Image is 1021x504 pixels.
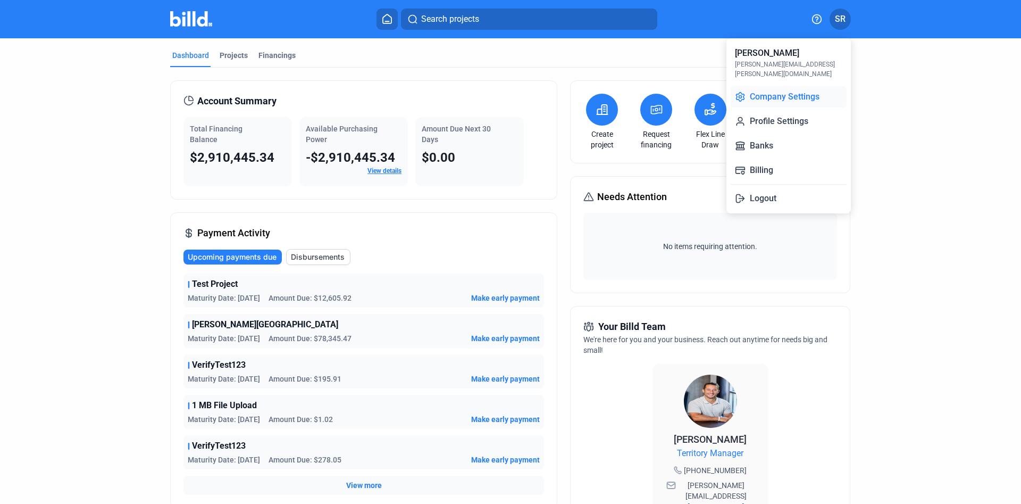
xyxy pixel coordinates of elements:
button: Billing [731,160,847,181]
button: Profile Settings [731,111,847,132]
button: Banks [731,135,847,156]
div: [PERSON_NAME][EMAIL_ADDRESS][PERSON_NAME][DOMAIN_NAME] [735,60,842,79]
button: Logout [731,188,847,209]
div: [PERSON_NAME] [735,47,799,60]
button: Company Settings [731,86,847,108]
